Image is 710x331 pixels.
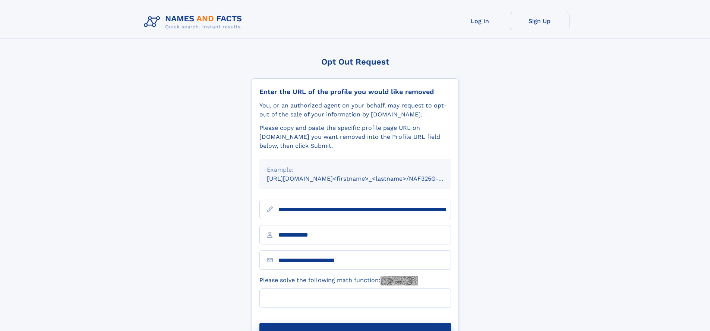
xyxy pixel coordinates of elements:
[267,175,465,182] small: [URL][DOMAIN_NAME]<firstname>_<lastname>/NAF325G-xxxxxxxx
[510,12,569,30] a: Sign Up
[259,88,451,96] div: Enter the URL of the profile you would like removed
[259,124,451,150] div: Please copy and paste the specific profile page URL on [DOMAIN_NAME] you want removed into the Pr...
[141,12,248,32] img: Logo Names and Facts
[252,57,459,66] div: Opt Out Request
[259,101,451,119] div: You, or an authorized agent on your behalf, may request to opt-out of the sale of your informatio...
[267,165,444,174] div: Example:
[259,276,418,285] label: Please solve the following math function:
[450,12,510,30] a: Log In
